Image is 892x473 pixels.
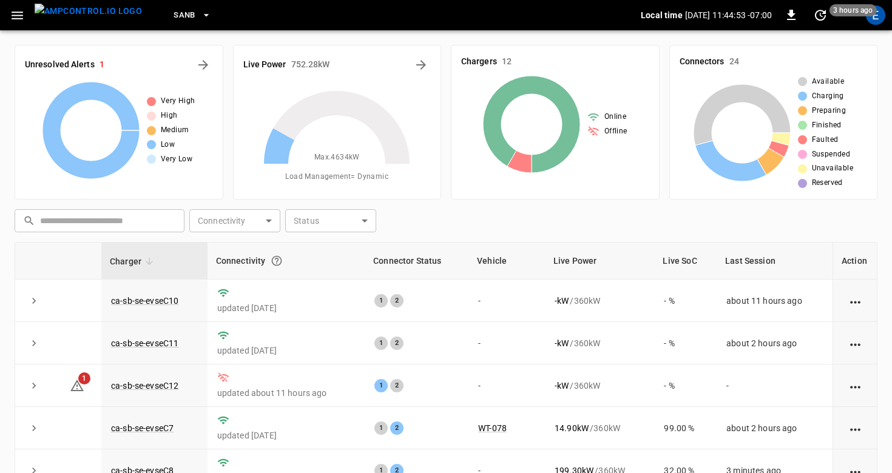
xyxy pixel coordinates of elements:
button: Connection between the charger and our software. [266,250,288,272]
th: Connector Status [365,243,468,280]
td: - [468,322,545,364]
span: Online [604,111,626,123]
button: All Alerts [194,55,213,75]
div: 2 [390,421,404,435]
p: - kW [555,380,569,392]
span: Very Low [161,153,192,166]
h6: 1 [100,58,104,72]
span: Max. 4634 kW [314,152,360,164]
button: expand row [25,292,43,310]
span: Finished [812,119,842,132]
div: / 360 kW [555,380,644,392]
div: action cell options [848,295,863,307]
td: about 2 hours ago [717,407,833,449]
p: updated about 11 hours ago [217,387,355,399]
div: action cell options [848,422,863,434]
span: Suspended [812,149,851,161]
button: expand row [25,334,43,352]
span: Preparing [812,105,846,117]
td: - [717,364,833,407]
div: / 360 kW [555,295,644,307]
span: 3 hours ago [829,4,877,16]
div: action cell options [848,380,863,392]
a: 1 [70,380,84,390]
div: action cell options [848,337,863,349]
p: updated [DATE] [217,429,355,441]
td: about 2 hours ago [717,322,833,364]
td: 99.00 % [654,407,717,449]
a: ca-sb-se-evseC7 [111,423,174,433]
span: Medium [161,124,189,136]
span: Unavailable [812,163,853,175]
td: - [468,364,545,407]
div: / 360 kW [555,337,644,349]
span: 1 [78,372,90,384]
td: - % [654,280,717,322]
button: SanB [169,4,216,27]
h6: 12 [502,55,512,69]
td: - % [654,364,717,407]
button: expand row [25,377,43,395]
h6: Live Power [243,58,286,72]
h6: Chargers [461,55,497,69]
button: Energy Overview [411,55,431,75]
div: 1 [374,294,388,307]
td: - [468,280,545,322]
td: - % [654,322,717,364]
div: 1 [374,421,388,435]
p: 14.90 kW [555,422,589,434]
button: expand row [25,419,43,437]
div: 1 [374,379,388,392]
h6: 24 [729,55,739,69]
div: / 360 kW [555,422,644,434]
div: 2 [390,337,404,350]
span: Faulted [812,134,839,146]
div: 1 [374,337,388,350]
span: Reserved [812,177,843,189]
a: WT-078 [478,423,507,433]
a: ca-sb-se-evseC11 [111,338,178,348]
div: profile-icon [866,5,885,25]
span: Very High [161,95,195,107]
td: about 11 hours ago [717,280,833,322]
h6: Connectors [680,55,725,69]
th: Live Power [545,243,654,280]
p: updated [DATE] [217,344,355,357]
p: Local time [641,9,683,21]
a: ca-sb-se-evseC12 [111,381,178,391]
div: 2 [390,379,404,392]
span: Charger [110,254,157,269]
th: Last Session [717,243,833,280]
h6: 752.28 kW [291,58,330,72]
span: Low [161,139,175,151]
p: [DATE] 11:44:53 -07:00 [685,9,772,21]
p: - kW [555,337,569,349]
div: 2 [390,294,404,307]
span: Available [812,76,845,88]
a: ca-sb-se-evseC10 [111,296,178,306]
th: Live SoC [654,243,717,280]
p: - kW [555,295,569,307]
span: SanB [174,8,195,22]
img: ampcontrol.io logo [35,4,142,19]
span: High [161,110,178,122]
span: Load Management = Dynamic [285,171,388,183]
span: Offline [604,126,627,138]
button: set refresh interval [811,5,830,25]
th: Action [833,243,877,280]
th: Vehicle [468,243,545,280]
div: Connectivity [216,250,356,272]
span: Charging [812,90,844,102]
p: updated [DATE] [217,302,355,314]
h6: Unresolved Alerts [25,58,95,72]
